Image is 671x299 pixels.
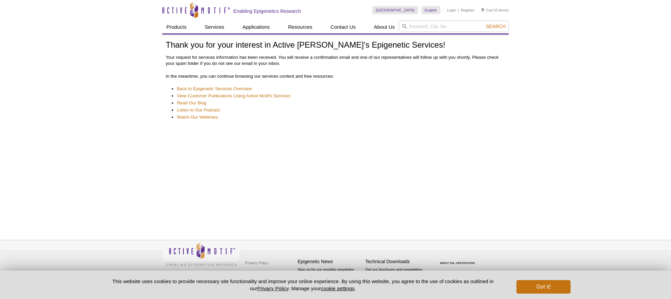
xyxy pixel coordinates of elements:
[177,107,220,113] a: Listen to Our Podcast
[177,100,206,106] a: Read Our Blog
[433,252,484,267] table: Click to Verify - This site chose Symantec SSL for secure e-commerce and confidential communicati...
[399,21,509,32] input: Keyword, Cat. No.
[201,21,228,33] a: Services
[166,73,505,79] p: In the meantime, you can continue browsing our services content and free resources:
[100,278,505,292] p: This website uses cookies to provide necessary site functionality and improve your online experie...
[481,8,493,13] a: Cart
[365,267,430,284] p: Get our brochures and newsletters, or request them by mail.
[166,41,505,50] h1: Thank you for your interest in Active [PERSON_NAME]’s Epigenetic Services!
[461,8,475,13] a: Register
[372,6,418,14] a: [GEOGRAPHIC_DATA]
[458,6,459,14] li: |
[298,267,362,290] p: Sign up for our monthly newsletter highlighting recent publications in the field of epigenetics.
[162,21,190,33] a: Products
[484,23,508,29] button: Search
[481,6,509,14] li: (0 items)
[257,285,288,291] a: Privacy Policy
[238,21,274,33] a: Applications
[365,259,430,265] h4: Technical Downloads
[321,285,354,291] button: cookie settings
[481,8,484,11] img: Your Cart
[166,54,505,67] p: Your request for services information has been received. You will receive a confirmation email an...
[284,21,317,33] a: Resources
[421,6,440,14] a: English
[162,240,240,268] img: Active Motif,
[370,21,399,33] a: About Us
[233,8,301,14] h2: Enabling Epigenetics Research
[244,258,270,268] a: Privacy Policy
[244,268,279,278] a: Terms & Conditions
[447,8,456,13] a: Login
[326,21,360,33] a: Contact Us
[516,280,571,294] button: Got it!
[177,93,291,99] a: View Customer Publications Using Active Motif's Services
[177,114,218,120] a: Watch Our Webinars
[298,259,362,265] h4: Epigenetic News
[177,86,252,92] a: Back to Epigenetic Services Overview
[486,24,506,29] span: Search
[440,262,475,264] a: ABOUT SSL CERTIFICATES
